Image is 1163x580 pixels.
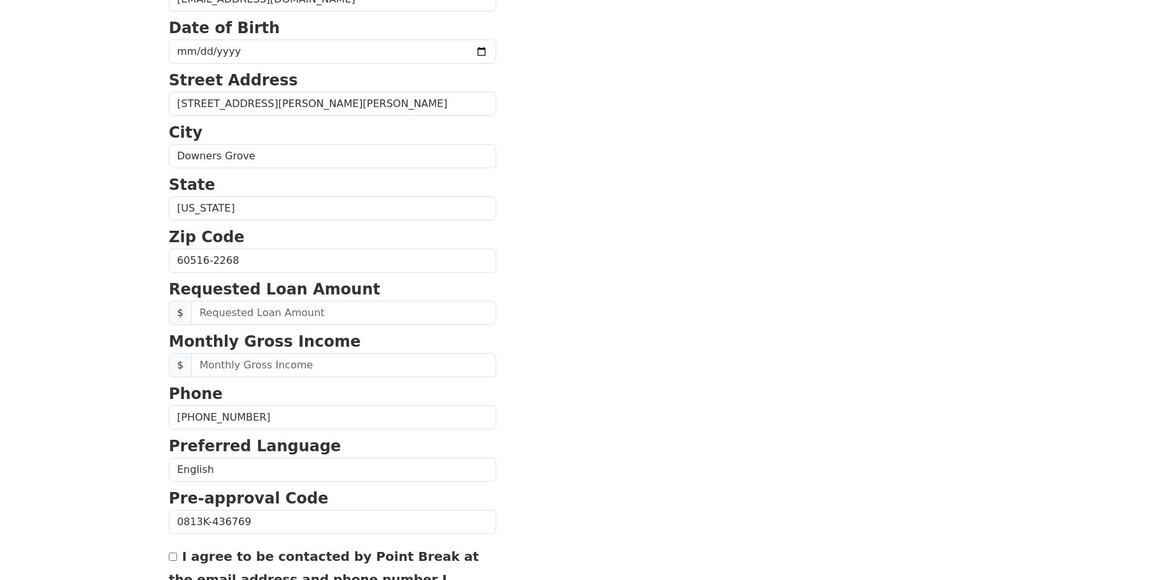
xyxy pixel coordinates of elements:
span: $ [169,301,192,325]
p: Monthly Gross Income [169,330,496,353]
input: Street Address [169,92,496,116]
strong: Requested Loan Amount [169,280,380,298]
span: $ [169,353,192,377]
input: Monthly Gross Income [191,353,496,377]
input: Zip Code [169,249,496,273]
strong: Pre-approval Code [169,489,329,507]
strong: Street Address [169,71,298,89]
strong: State [169,176,215,194]
input: City [169,144,496,168]
strong: Zip Code [169,228,245,246]
strong: Date of Birth [169,19,280,37]
strong: Preferred Language [169,437,341,455]
input: Pre-approval Code [169,510,496,534]
input: Phone [169,405,496,430]
strong: Phone [169,385,223,403]
strong: City [169,124,203,141]
input: Requested Loan Amount [191,301,496,325]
